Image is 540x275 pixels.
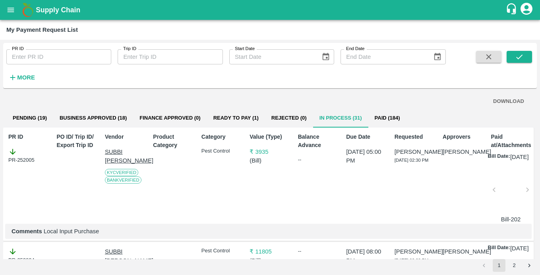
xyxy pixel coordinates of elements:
[12,228,42,234] b: Comments
[250,256,290,265] p: ( Bill )
[488,244,510,253] p: Bill Date:
[341,49,426,64] input: End Date
[368,108,406,128] button: Paid (184)
[395,133,435,141] p: Requested
[443,247,483,256] p: [PERSON_NAME]
[265,108,313,128] button: Rejected (0)
[298,133,339,149] p: Balance Advance
[56,133,97,149] p: PO ID/ Trip ID/ Export Trip ID
[229,49,315,64] input: Start Date
[118,49,223,64] input: Enter Trip ID
[508,259,521,272] button: Go to page 2
[493,259,505,272] button: page 1
[6,25,78,35] div: My Payment Request List
[298,247,339,255] div: --
[313,108,368,128] button: In Process (31)
[250,247,290,256] p: ₹ 11805
[250,133,290,141] p: Value (Type)
[105,169,138,176] span: KYC Verified
[133,108,207,128] button: Finance Approved (0)
[105,176,141,184] span: Bank Verified
[395,158,429,163] span: [DATE] 02:30 PM
[123,46,136,52] label: Trip ID
[105,147,145,165] p: SUBBI [PERSON_NAME]
[20,2,36,18] img: logo
[346,133,387,141] p: Due Date
[8,147,49,164] div: PR-252005
[36,6,80,14] b: Supply Chain
[6,71,37,84] button: More
[53,108,133,128] button: Business Approved (18)
[250,147,290,156] p: ₹ 3935
[105,247,145,265] p: SUBBI [PERSON_NAME]
[395,147,435,156] p: [PERSON_NAME]
[476,259,537,272] nav: pagination navigation
[395,258,429,263] span: [DATE] 02:28 PM
[395,247,435,256] p: [PERSON_NAME]
[510,244,529,253] p: [DATE]
[201,133,242,141] p: Category
[201,147,242,155] p: Pest Control
[346,46,364,52] label: End Date
[346,147,387,165] p: [DATE] 05:00 PM
[2,1,20,19] button: open drawer
[8,133,49,141] p: PR ID
[153,133,194,149] p: Product Category
[235,46,255,52] label: Start Date
[523,259,536,272] button: Go to next page
[318,49,333,64] button: Choose date
[298,156,339,164] div: --
[488,153,510,161] p: Bill Date:
[250,156,290,165] p: ( Bill )
[443,133,483,141] p: Approvers
[443,147,483,156] p: [PERSON_NAME]
[36,4,505,15] a: Supply Chain
[6,108,53,128] button: Pending (19)
[201,247,242,255] p: Pest Control
[519,2,534,18] div: account of current user
[490,95,527,108] button: DOWNLOAD
[6,49,111,64] input: Enter PR ID
[17,74,35,81] strong: More
[510,153,529,161] p: [DATE]
[8,247,49,264] div: PR-252004
[12,46,24,52] label: PR ID
[491,133,532,149] p: Paid at/Attachments
[105,133,145,141] p: Vendor
[346,247,387,265] p: [DATE] 08:00 PM
[430,49,445,64] button: Choose date
[497,215,525,224] p: Bill-202
[207,108,265,128] button: Ready To Pay (1)
[505,3,519,17] div: customer-support
[12,227,525,236] p: Local Input Purchase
